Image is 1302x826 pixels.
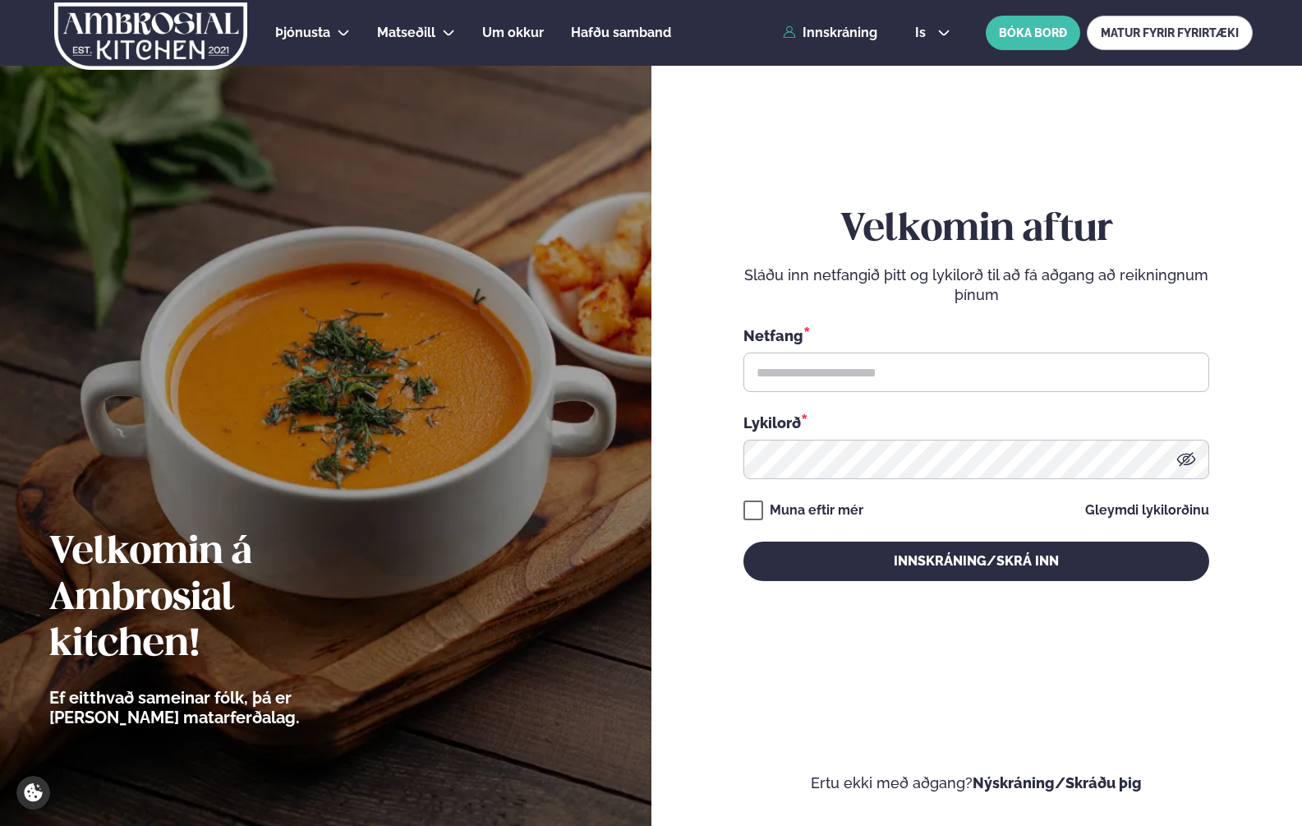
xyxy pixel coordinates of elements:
[275,23,330,43] a: Þjónusta
[49,530,390,668] h2: Velkomin á Ambrosial kitchen!
[783,25,877,40] a: Innskráning
[571,23,671,43] a: Hafðu samband
[571,25,671,40] span: Hafðu samband
[743,265,1209,305] p: Sláðu inn netfangið þitt og lykilorð til að fá aðgang að reikningnum þínum
[701,773,1254,793] p: Ertu ekki með aðgang?
[1087,16,1253,50] a: MATUR FYRIR FYRIRTÆKI
[275,25,330,40] span: Þjónusta
[743,412,1209,433] div: Lykilorð
[16,776,50,810] a: Cookie settings
[743,325,1209,346] div: Netfang
[482,25,544,40] span: Um okkur
[49,688,390,727] p: Ef eitthvað sameinar fólk, þá er [PERSON_NAME] matarferðalag.
[1085,504,1209,517] a: Gleymdi lykilorðinu
[482,23,544,43] a: Um okkur
[743,207,1209,253] h2: Velkomin aftur
[377,25,435,40] span: Matseðill
[986,16,1080,50] button: BÓKA BORÐ
[915,26,931,39] span: is
[973,774,1142,791] a: Nýskráning/Skráðu þig
[902,26,964,39] button: is
[53,2,249,70] img: logo
[377,23,435,43] a: Matseðill
[743,542,1209,581] button: Innskráning/Skrá inn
